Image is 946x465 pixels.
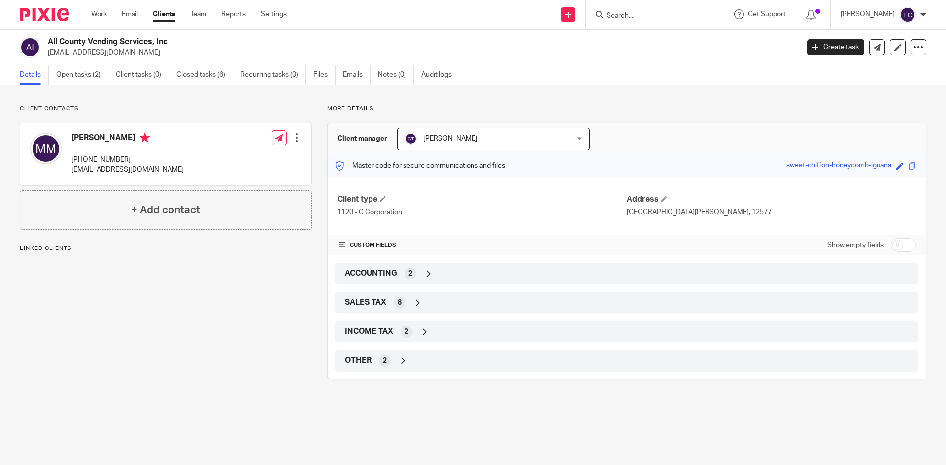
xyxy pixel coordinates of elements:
[71,155,184,165] p: [PHONE_NUMBER]
[91,9,107,19] a: Work
[48,48,792,58] p: [EMAIL_ADDRESS][DOMAIN_NAME]
[190,9,206,19] a: Team
[627,194,916,205] h4: Address
[122,9,138,19] a: Email
[327,105,926,113] p: More details
[20,37,40,58] img: svg%3E
[383,356,387,366] span: 2
[338,194,627,205] h4: Client type
[131,202,200,217] h4: + Add contact
[71,133,184,145] h4: [PERSON_NAME]
[338,134,387,144] h3: Client manager
[900,7,915,23] img: svg%3E
[338,241,627,249] h4: CUSTOM FIELDS
[140,133,150,143] i: Primary
[261,9,287,19] a: Settings
[378,65,414,85] a: Notes (0)
[841,9,895,19] p: [PERSON_NAME]
[240,65,306,85] a: Recurring tasks (0)
[408,269,412,279] span: 2
[343,65,371,85] a: Emails
[405,327,408,337] span: 2
[56,65,108,85] a: Open tasks (2)
[20,245,312,252] p: Linked clients
[748,11,786,18] span: Get Support
[345,326,393,337] span: INCOME TAX
[398,298,402,308] span: 8
[338,207,627,217] p: 1120 - C Corporation
[827,240,884,250] label: Show empty fields
[116,65,169,85] a: Client tasks (0)
[345,268,397,279] span: ACCOUNTING
[807,39,864,55] a: Create task
[30,133,62,164] img: svg%3E
[20,8,69,21] img: Pixie
[627,207,916,217] p: [GEOGRAPHIC_DATA][PERSON_NAME], 12577
[421,65,459,85] a: Audit logs
[313,65,336,85] a: Files
[405,133,417,145] img: svg%3E
[423,135,477,142] span: [PERSON_NAME]
[153,9,175,19] a: Clients
[335,161,505,171] p: Master code for secure communications and files
[786,160,891,172] div: sweet-chiffon-honeycomb-iguana
[20,105,312,113] p: Client contacts
[20,65,49,85] a: Details
[71,165,184,175] p: [EMAIL_ADDRESS][DOMAIN_NAME]
[176,65,233,85] a: Closed tasks (6)
[345,355,372,366] span: OTHER
[221,9,246,19] a: Reports
[48,37,643,47] h2: All County Vending Services, Inc
[606,12,694,21] input: Search
[345,297,386,308] span: SALES TAX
